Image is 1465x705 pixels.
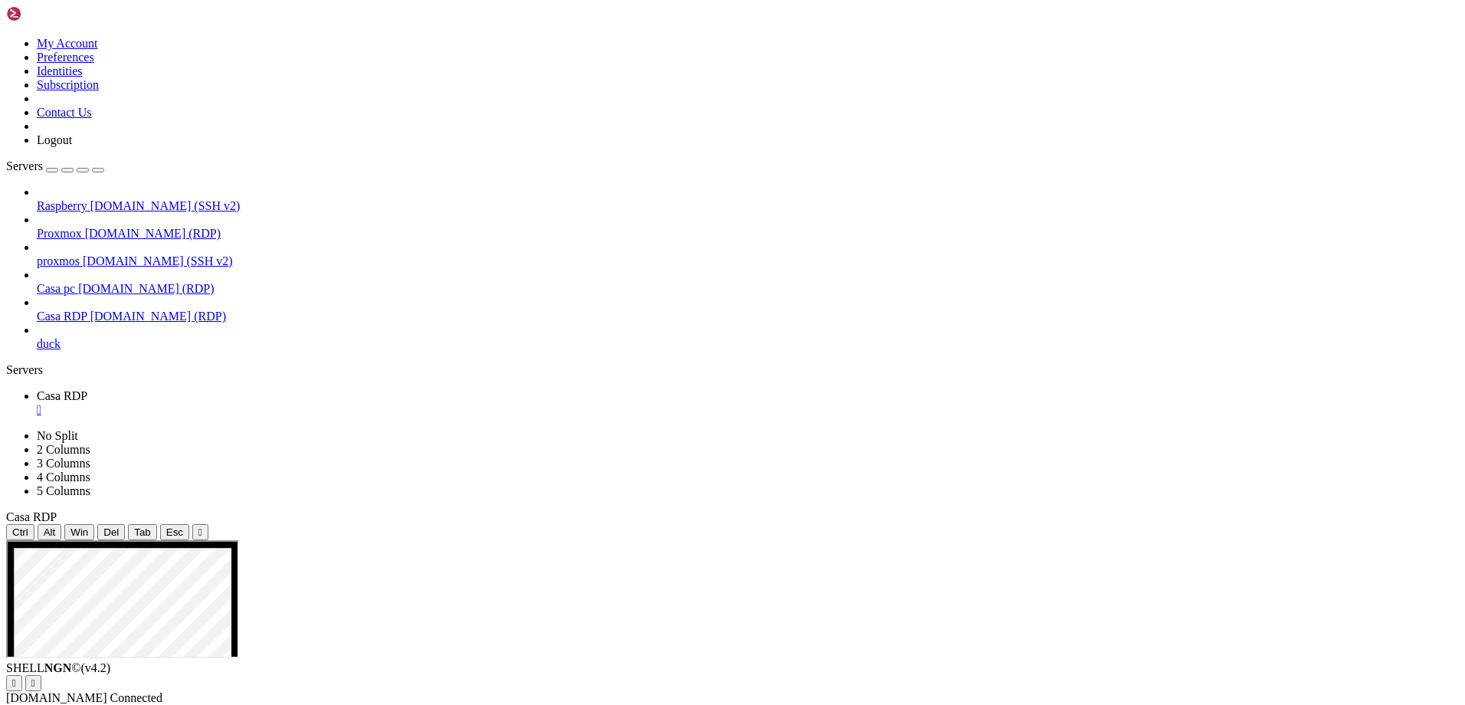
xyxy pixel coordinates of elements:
[6,661,110,674] span: SHELL ©
[37,268,1459,296] li: Casa pc [DOMAIN_NAME] (RDP)
[103,526,119,538] span: Del
[37,106,92,119] a: Contact Us
[110,691,162,704] span: Connected
[6,363,1459,377] div: Servers
[37,296,1459,323] li: Casa RDP [DOMAIN_NAME] (RDP)
[37,389,87,402] span: Casa RDP
[78,282,214,295] span: [DOMAIN_NAME] (RDP)
[160,524,189,540] button: Esc
[37,227,82,240] span: Proxmox
[37,310,1459,323] a: Casa RDP [DOMAIN_NAME] (RDP)
[85,227,221,240] span: [DOMAIN_NAME] (RDP)
[192,524,208,540] button: 
[97,524,125,540] button: Del
[12,677,16,689] div: 
[37,199,1459,213] a: Raspberry [DOMAIN_NAME] (SSH v2)
[37,389,1459,417] a: Casa RDP
[70,526,88,538] span: Win
[37,310,87,323] span: Casa RDP
[12,526,28,538] span: Ctrl
[37,403,1459,417] a: 
[37,484,90,497] a: 5 Columns
[37,64,83,77] a: Identities
[6,6,94,21] img: Shellngn
[37,323,1459,351] li: duck
[37,443,90,456] a: 2 Columns
[134,526,151,538] span: Tab
[44,661,72,674] b: NGN
[37,254,80,267] span: proxmos
[25,675,41,691] button: 
[6,524,34,540] button: Ctrl
[6,159,43,172] span: Servers
[37,78,99,91] a: Subscription
[38,524,62,540] button: Alt
[6,675,22,691] button: 
[37,337,61,350] span: duck
[37,185,1459,213] li: Raspberry [DOMAIN_NAME] (SSH v2)
[64,524,94,540] button: Win
[198,526,202,538] div: 
[6,159,104,172] a: Servers
[37,213,1459,241] li: Proxmox [DOMAIN_NAME] (RDP)
[6,510,57,523] span: Casa RDP
[37,429,78,442] a: No Split
[90,310,226,323] span: [DOMAIN_NAME] (RDP)
[90,199,241,212] span: [DOMAIN_NAME] (SSH v2)
[37,227,1459,241] a: Proxmox [DOMAIN_NAME] (RDP)
[37,337,1459,351] a: duck
[44,526,56,538] span: Alt
[166,526,183,538] span: Esc
[37,241,1459,268] li: proxmos [DOMAIN_NAME] (SSH v2)
[128,524,157,540] button: Tab
[37,199,87,212] span: Raspberry
[37,471,90,484] a: 4 Columns
[37,133,72,146] a: Logout
[83,254,233,267] span: [DOMAIN_NAME] (SSH v2)
[31,677,35,689] div: 
[37,282,1459,296] a: Casa pc [DOMAIN_NAME] (RDP)
[37,282,75,295] span: Casa pc
[6,691,107,704] span: [DOMAIN_NAME]
[37,457,90,470] a: 3 Columns
[37,51,94,64] a: Preferences
[81,661,111,674] span: 4.2.0
[37,37,98,50] a: My Account
[37,254,1459,268] a: proxmos [DOMAIN_NAME] (SSH v2)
